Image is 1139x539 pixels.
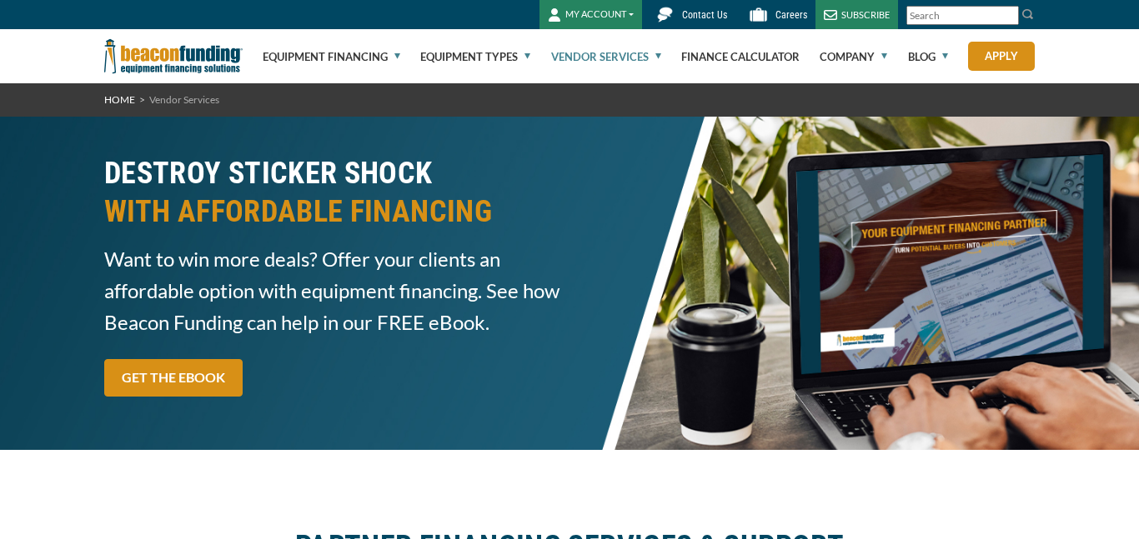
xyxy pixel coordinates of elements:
[681,30,800,83] a: Finance Calculator
[551,30,661,83] a: Vendor Services
[908,30,948,83] a: Blog
[968,42,1035,71] a: Apply
[104,93,135,106] a: HOME
[104,154,559,231] h2: DESTROY STICKER SHOCK
[149,93,219,106] span: Vendor Services
[104,359,243,397] a: GET THE EBOOK
[820,30,887,83] a: Company
[775,9,807,21] span: Careers
[104,192,559,231] span: WITH AFFORDABLE FINANCING
[906,6,1019,25] input: Search
[104,29,243,83] img: Beacon Funding Corporation logo
[263,30,400,83] a: Equipment Financing
[420,30,530,83] a: Equipment Types
[1001,9,1015,22] a: Clear search text
[682,9,727,21] span: Contact Us
[1021,7,1035,21] img: Search
[104,243,559,338] span: Want to win more deals? Offer your clients an affordable option with equipment financing. See how...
